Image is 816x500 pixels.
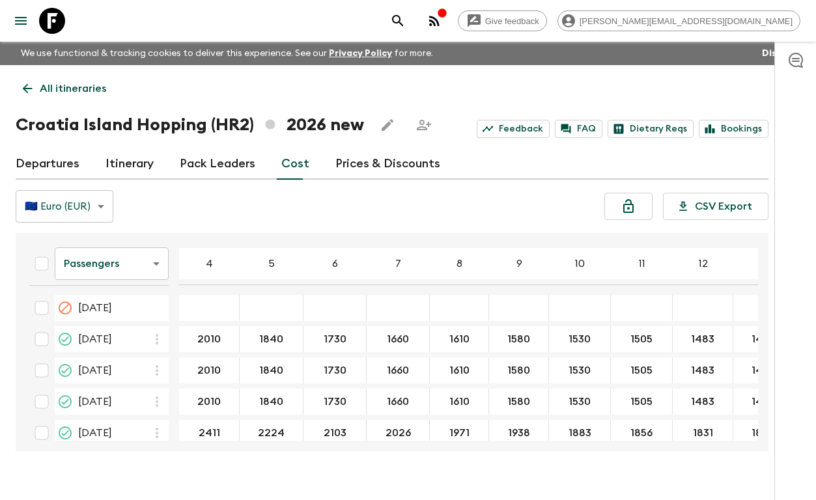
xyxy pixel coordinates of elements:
button: 1462 [736,389,791,415]
div: 12 Apr 2026; 13 [733,295,794,321]
button: Edit this itinerary [374,112,401,138]
p: 9 [516,256,522,271]
div: 24 May 2026; 13 [733,357,794,383]
button: 1840 [244,326,299,352]
button: 1730 [308,357,362,383]
p: We use functional & tracking cookies to deliver this experience. See our for more. [16,42,438,65]
div: 31 May 2026; 4 [179,389,240,415]
button: 2224 [242,420,300,446]
div: 12 Apr 2026; 10 [549,295,611,321]
div: 31 May 2026; 5 [240,389,303,415]
button: 1856 [615,420,668,446]
button: 1580 [492,326,546,352]
span: [DATE] [78,363,112,378]
button: 2010 [182,357,236,383]
button: 1530 [553,326,606,352]
h1: Croatia Island Hopping (HR2) 2026 new [16,112,364,138]
a: Departures [16,148,79,180]
button: 1483 [675,389,730,415]
button: 2026 [370,420,427,446]
button: 1462 [736,326,791,352]
div: 31 May 2026; 9 [489,389,549,415]
div: 31 May 2026; 13 [733,389,794,415]
button: 1660 [371,389,425,415]
div: 14 Jun 2026; 11 [611,420,673,446]
div: 31 May 2026; 10 [549,389,611,415]
div: 14 Jun 2026; 12 [673,420,733,446]
button: Lock costs [604,193,653,220]
button: 1730 [308,389,362,415]
div: 31 May 2026; 7 [367,389,430,415]
a: Give feedback [458,10,547,31]
button: 1580 [492,389,546,415]
div: 24 May 2026; 4 [179,357,240,383]
p: 7 [395,256,401,271]
div: 14 Jun 2026; 13 [733,420,794,446]
span: [DATE] [78,331,112,347]
div: 12 Apr 2026; 4 [179,295,240,321]
div: 12 Apr 2026; 5 [240,295,303,321]
button: 2010 [182,326,236,352]
button: 1808 [736,420,791,446]
div: 17 May 2026; 10 [549,326,611,352]
div: 12 Apr 2026; 6 [303,295,367,321]
button: 1660 [371,326,425,352]
div: 17 May 2026; 7 [367,326,430,352]
p: 8 [457,256,462,271]
button: 1483 [675,326,730,352]
button: 1505 [615,326,668,352]
div: 12 Apr 2026; 8 [430,295,489,321]
p: 10 [575,256,585,271]
button: 1831 [677,420,729,446]
button: 1530 [553,357,606,383]
button: 1610 [434,357,485,383]
button: 1505 [615,357,668,383]
svg: On Sale [57,394,73,410]
span: Share this itinerary [411,112,437,138]
div: 14 Jun 2026; 6 [303,420,367,446]
svg: Guaranteed [57,363,73,378]
button: 1610 [434,389,485,415]
div: 14 Jun 2026; 10 [549,420,611,446]
div: 31 May 2026; 8 [430,389,489,415]
div: 17 May 2026; 8 [430,326,489,352]
div: 24 May 2026; 10 [549,357,611,383]
span: [DATE] [78,425,112,441]
div: 24 May 2026; 9 [489,357,549,383]
a: Pack Leaders [180,148,255,180]
svg: On Sale [57,331,73,347]
button: menu [8,8,34,34]
div: 17 May 2026; 12 [673,326,733,352]
p: 5 [268,256,275,271]
div: 14 Jun 2026; 7 [367,420,430,446]
div: 🇪🇺 Euro (EUR) [16,188,113,225]
div: 12 Apr 2026; 12 [673,295,733,321]
button: 1462 [736,357,791,383]
a: All itineraries [16,76,113,102]
button: 1883 [553,420,607,446]
div: 31 May 2026; 12 [673,389,733,415]
span: Give feedback [478,16,546,26]
div: 17 May 2026; 13 [733,326,794,352]
button: 1840 [244,357,299,383]
div: 17 May 2026; 6 [303,326,367,352]
p: All itineraries [40,81,106,96]
div: 14 Jun 2026; 4 [179,420,240,446]
div: 14 Jun 2026; 5 [240,420,303,446]
div: 24 May 2026; 7 [367,357,430,383]
div: 17 May 2026; 11 [611,326,673,352]
button: 1610 [434,326,485,352]
button: 1730 [308,326,362,352]
a: FAQ [555,120,602,138]
div: 31 May 2026; 6 [303,389,367,415]
div: 31 May 2026; 11 [611,389,673,415]
button: 1660 [371,357,425,383]
button: 1938 [492,420,546,446]
div: 14 Jun 2026; 9 [489,420,549,446]
p: 6 [332,256,338,271]
div: 17 May 2026; 9 [489,326,549,352]
svg: On Sale [57,425,73,441]
button: search adventures [385,8,411,34]
div: 14 Jun 2026; 8 [430,420,489,446]
div: Passengers [55,245,169,282]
